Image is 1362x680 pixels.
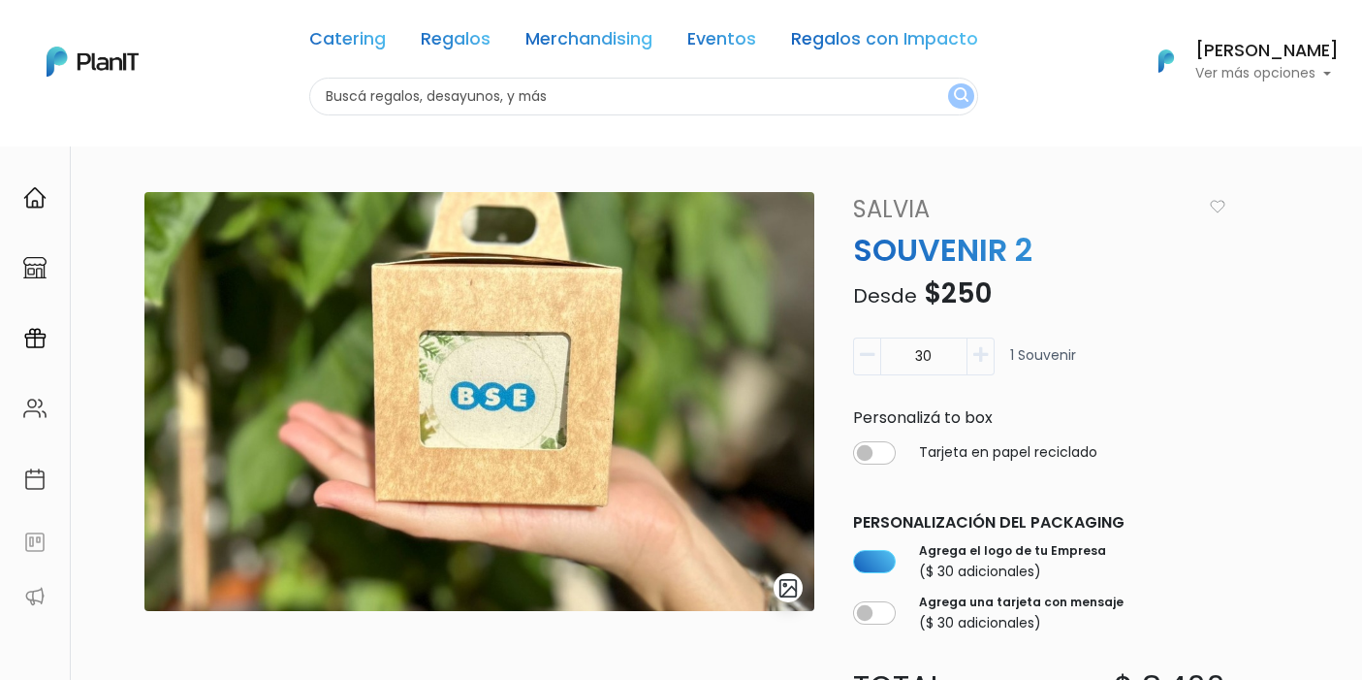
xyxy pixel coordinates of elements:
[919,562,1106,582] p: ($ 30 adicionales)
[791,31,978,54] a: Regalos con Impacto
[919,613,1124,633] p: ($ 30 adicionales)
[144,192,814,611] img: WhatsApp_Image_2023-05-24_at_16.02.33.jpeg
[841,192,1204,227] a: Salvia
[853,282,917,309] span: Desde
[777,577,800,599] img: gallery-light
[841,406,1238,430] div: Personalizá to box
[1145,40,1188,82] img: PlanIt Logo
[919,442,1097,463] label: Tarjeta en papel reciclado
[421,31,491,54] a: Regalos
[23,397,47,420] img: people-662611757002400ad9ed0e3c099ab2801c6687ba6c219adb57efc949bc21e19d.svg
[23,468,47,491] img: calendar-87d922413cdce8b2cf7b7f5f62616a5cf9e4887200fb71536465627b3292af00.svg
[1010,345,1076,383] p: 1 souvenir
[853,511,1226,534] p: Personalización del packaging
[1195,67,1339,81] p: Ver más opciones
[924,275,992,312] span: $250
[1195,43,1339,60] h6: [PERSON_NAME]
[23,256,47,279] img: marketplace-4ceaa7011d94191e9ded77b95e3339b90024bf715f7c57f8cf31f2d8c509eaba.svg
[23,327,47,350] img: campaigns-02234683943229c281be62815700db0a1741e53638e28bf9629b52c665b00959.svg
[841,227,1238,274] p: SOUVENIR 2
[23,186,47,210] img: home-e721727adea9d79c4d83392d1f703f7f8bce08238fde08b1acbfd93340b81755.svg
[919,542,1106,560] label: Agrega el logo de tu Empresa
[309,31,386,54] a: Catering
[1210,200,1225,213] img: heart_icon
[47,47,139,77] img: PlanIt Logo
[687,31,756,54] a: Eventos
[919,594,1124,611] label: Agrega una tarjeta con mensaje
[23,531,47,554] img: feedback-78b5a0c8f98aac82b08bfc38622c3050aee476f2c9584af64705fc4e61158814.svg
[23,585,47,608] img: partners-52edf745621dab592f3b2c58e3bca9d71375a7ef29c3b500c9f145b62cc070d4.svg
[525,31,652,54] a: Merchandising
[954,87,968,106] img: search_button-432b6d5273f82d61273b3651a40e1bd1b912527efae98b1b7a1b2c0702e16a8d.svg
[309,78,978,115] input: Buscá regalos, desayunos, y más
[1133,36,1339,86] button: PlanIt Logo [PERSON_NAME] Ver más opciones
